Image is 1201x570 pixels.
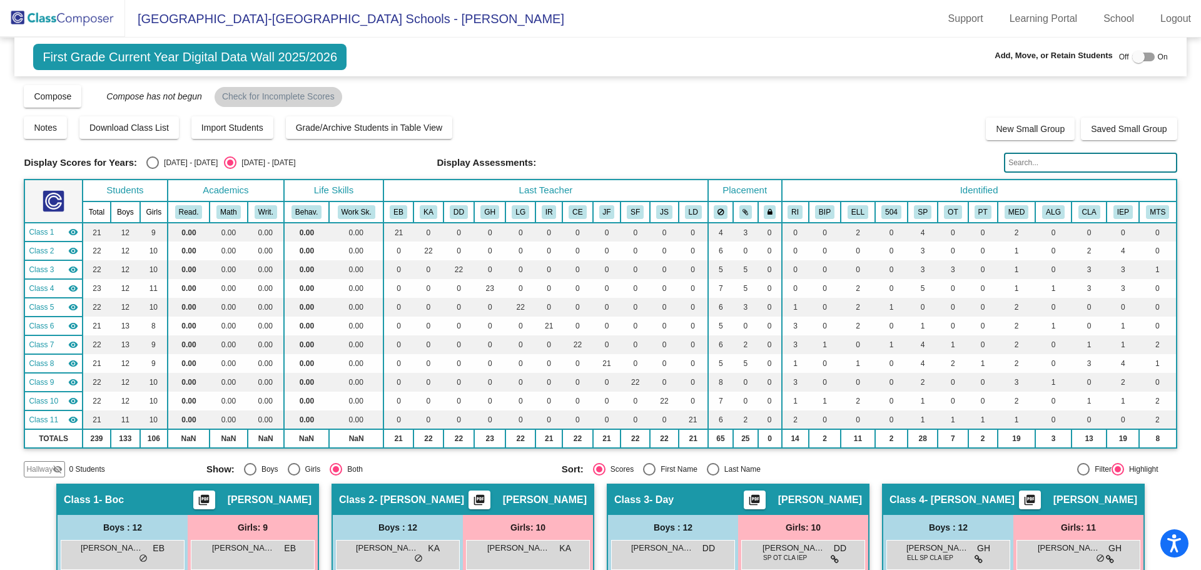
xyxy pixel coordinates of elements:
button: ELL [848,205,868,219]
td: 0 [758,242,782,260]
th: Gina Huber [474,201,505,223]
td: 0 [621,242,650,260]
button: KA [420,205,437,219]
td: 10 [140,260,168,279]
td: 0 [593,298,621,317]
td: 6 [708,242,734,260]
button: Grade/Archive Students in Table View [286,116,453,139]
td: 0 [505,260,535,279]
td: 0 [679,260,708,279]
td: 3 [938,260,968,279]
td: 0 [621,279,650,298]
th: Life Skills [284,180,383,201]
td: 0 [593,279,621,298]
td: 0 [535,242,562,260]
th: In MTSS Process [1139,201,1176,223]
div: [DATE] - [DATE] [159,157,218,168]
td: 0 [562,260,593,279]
td: 0 [621,298,650,317]
button: RI [788,205,803,219]
td: 0 [1107,298,1139,317]
th: Emily Boc [383,201,413,223]
td: 21 [83,317,111,335]
button: LD [685,205,702,219]
th: Behavior Intervention Plan [809,201,841,223]
th: English Language Learner [841,201,874,223]
td: 5 [733,279,758,298]
span: Add, Move, or Retain Students [995,49,1113,62]
th: Julie Shields [650,201,678,223]
button: Math [216,205,240,219]
td: 4 [1107,242,1139,260]
td: 0.00 [210,298,248,317]
a: Logout [1150,9,1201,29]
td: 0 [650,242,678,260]
span: Saved Small Group [1091,124,1167,134]
td: 22 [505,298,535,317]
td: 0 [593,260,621,279]
button: Compose [24,85,81,108]
th: Stefanie Fechko [621,201,650,223]
td: 0 [650,260,678,279]
td: 12 [111,279,140,298]
button: MED [1005,205,1028,219]
td: 0 [758,223,782,242]
input: Search... [1004,153,1177,173]
button: BIP [815,205,834,219]
td: 0 [968,223,998,242]
td: 0.00 [329,279,383,298]
button: Print Students Details [193,491,215,509]
td: 0 [1072,223,1107,242]
td: 10 [140,298,168,317]
th: Keep away students [708,201,734,223]
mat-radio-group: Select an option [146,156,295,169]
td: 0 [474,298,505,317]
td: 0 [968,260,998,279]
td: 5 [708,260,734,279]
td: 22 [443,260,474,279]
td: 0 [938,242,968,260]
td: 0 [562,223,593,242]
mat-icon: picture_as_pdf [472,494,487,511]
td: 2 [998,298,1036,317]
td: 21 [383,223,413,242]
td: 1 [1139,260,1176,279]
td: 13 [111,317,140,335]
a: Learning Portal [1000,9,1088,29]
td: 0 [809,223,841,242]
td: 0.00 [284,279,329,298]
td: 0 [968,242,998,260]
span: Off [1119,51,1129,63]
td: 0 [593,242,621,260]
button: CE [569,205,586,219]
button: EB [390,205,407,219]
span: Compose has not begun [94,91,202,101]
td: 2 [1072,242,1107,260]
td: 0 [650,223,678,242]
th: Kristin Arko [413,201,443,223]
th: Jenna French [593,201,621,223]
td: 0.00 [210,317,248,335]
td: 0 [679,242,708,260]
td: 3 [1107,279,1139,298]
td: 0 [938,279,968,298]
td: 0 [505,279,535,298]
td: 0 [1139,298,1176,317]
td: 0 [1035,260,1071,279]
td: 0.00 [210,279,248,298]
th: Isabella Robatin [535,201,562,223]
th: Allergy Alert [1035,201,1071,223]
mat-icon: picture_as_pdf [1022,494,1037,511]
td: 0 [383,242,413,260]
td: 0 [413,260,443,279]
td: 2 [841,223,874,242]
mat-icon: visibility [68,265,78,275]
td: 0 [505,223,535,242]
td: 0 [809,298,841,317]
button: SF [627,205,644,219]
th: Boys [111,201,140,223]
td: 22 [413,242,443,260]
th: Last Teacher [383,180,707,201]
button: Work Sk. [338,205,375,219]
mat-icon: visibility [68,246,78,256]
